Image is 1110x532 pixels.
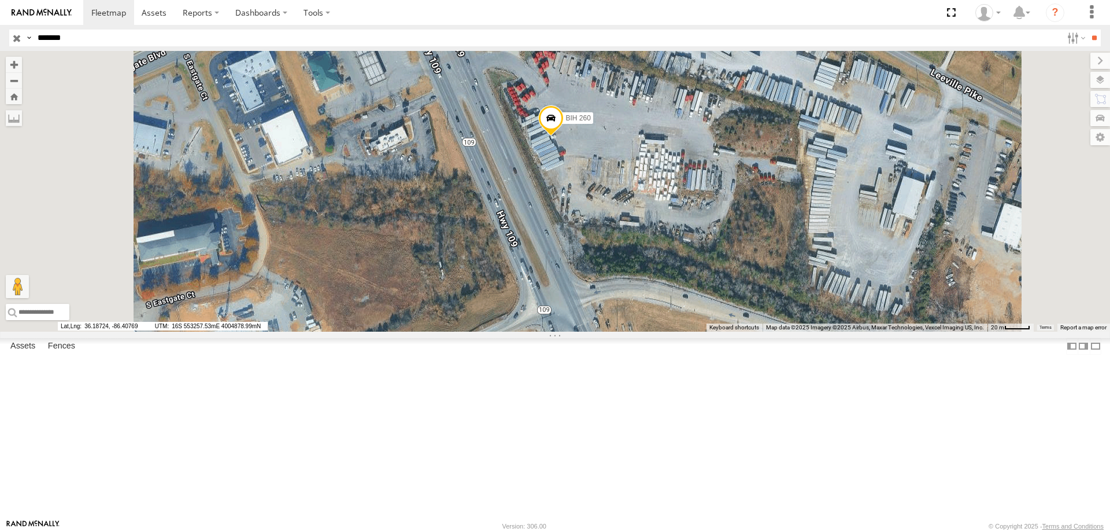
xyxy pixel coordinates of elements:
[766,324,984,331] span: Map data ©2025 Imagery ©2025 Airbus, Maxar Technologies, Vexcel Imaging US, Inc.
[5,338,41,354] label: Assets
[42,338,81,354] label: Fences
[1060,324,1107,331] a: Report a map error
[566,114,591,122] span: BIH 260
[6,72,22,89] button: Zoom out
[58,322,150,331] span: 36.18724, -86.40769
[6,520,60,532] a: Visit our Website
[709,324,759,332] button: Keyboard shortcuts
[6,89,22,104] button: Zoom Home
[971,4,1005,21] div: Nele .
[12,9,72,17] img: rand-logo.svg
[1090,129,1110,145] label: Map Settings
[1066,338,1078,355] label: Dock Summary Table to the Left
[1042,523,1104,530] a: Terms and Conditions
[6,57,22,72] button: Zoom in
[1078,338,1089,355] label: Dock Summary Table to the Right
[152,322,268,331] span: 16S 553257.53mE 4004878.99mN
[987,324,1034,332] button: Map Scale: 20 m per 41 pixels
[1039,325,1052,330] a: Terms (opens in new tab)
[6,275,29,298] button: Drag Pegman onto the map to open Street View
[24,30,34,46] label: Search Query
[6,110,22,126] label: Measure
[502,523,546,530] div: Version: 306.00
[1046,3,1064,22] i: ?
[991,324,1004,331] span: 20 m
[1063,30,1087,46] label: Search Filter Options
[1090,338,1101,355] label: Hide Summary Table
[989,523,1104,530] div: © Copyright 2025 -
